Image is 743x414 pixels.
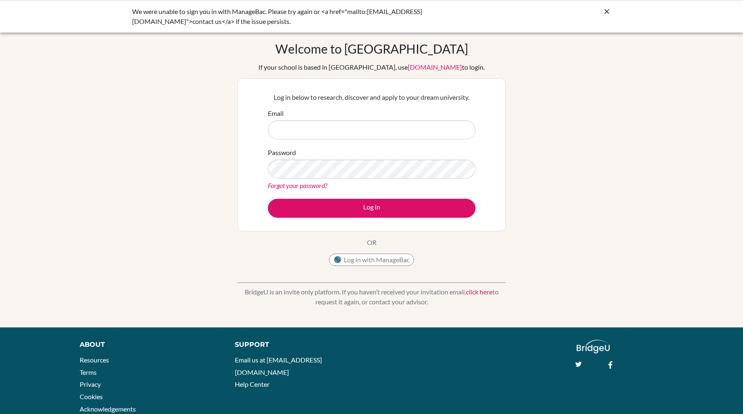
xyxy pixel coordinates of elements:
[268,148,296,158] label: Password
[235,340,362,350] div: Support
[235,356,322,376] a: Email us at [EMAIL_ADDRESS][DOMAIN_NAME]
[275,41,468,56] h1: Welcome to [GEOGRAPHIC_DATA]
[237,287,506,307] p: BridgeU is an invite only platform. If you haven’t received your invitation email, to request it ...
[235,380,270,388] a: Help Center
[132,7,487,26] div: We were unable to sign you in with ManageBac. Please try again or <a href="mailto:[EMAIL_ADDRESS]...
[80,393,103,400] a: Cookies
[577,340,610,353] img: logo_white@2x-f4f0deed5e89b7ecb1c2cc34c3e3d731f90f0f143d5ea2071677605dd97b5244.png
[329,254,414,266] button: Log in with ManageBac
[268,108,284,118] label: Email
[268,199,476,218] button: Log in
[268,181,327,189] a: Forgot your password?
[80,405,136,413] a: Acknowledgements
[258,62,485,72] div: If your school is based in [GEOGRAPHIC_DATA], use to login.
[408,63,462,71] a: [DOMAIN_NAME]
[80,356,109,364] a: Resources
[80,380,101,388] a: Privacy
[367,238,376,247] p: OR
[80,368,97,376] a: Terms
[80,340,216,350] div: About
[466,288,492,296] a: click here
[268,92,476,102] p: Log in below to research, discover and apply to your dream university.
